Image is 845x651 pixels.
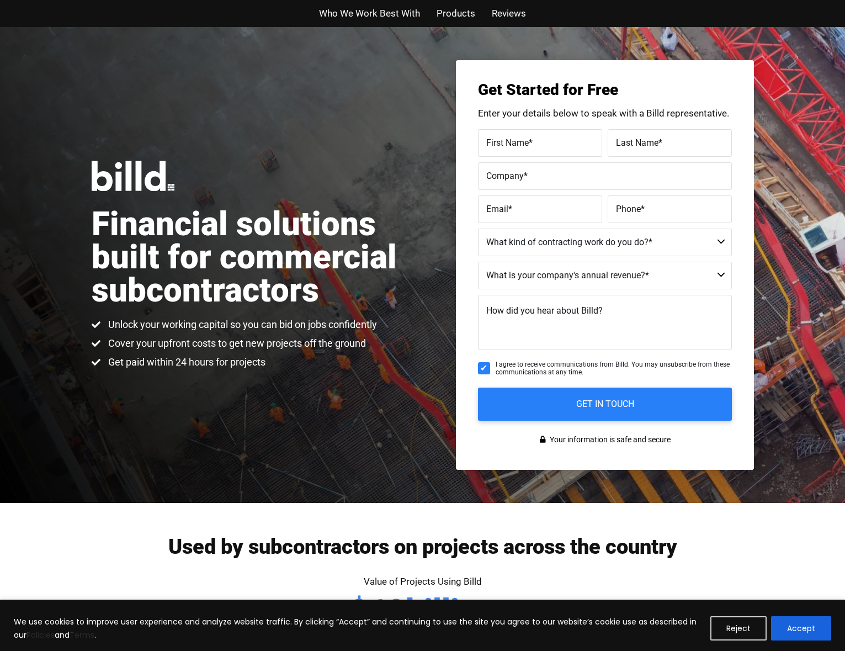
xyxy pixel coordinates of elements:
[616,203,641,214] span: Phone
[492,6,526,22] a: Reviews
[486,137,529,147] span: First Name
[319,6,420,22] a: Who We Work Best With
[349,595,368,627] span: $
[437,6,475,22] a: Products
[486,203,508,214] span: Email
[496,361,732,377] span: I agree to receive communications from Billd. You may unsubscribe from these communications at an...
[105,356,265,369] span: Get paid within 24 hours for projects
[486,170,524,181] span: Company
[70,629,94,641] a: Terms
[105,318,377,331] span: Unlock your working capital so you can bid on jobs confidently
[406,595,496,627] span: billion
[92,208,423,307] h1: Financial solutions built for commercial subcontractors
[486,305,603,316] span: How did you hear about Billd?
[478,109,732,118] p: Enter your details below to speak with a Billd representative.
[616,137,658,147] span: Last Name
[368,595,406,627] span: 69
[92,536,754,557] h2: Used by subcontractors on projects across the country
[710,616,767,641] button: Reject
[26,629,55,641] a: Policies
[478,82,732,98] h3: Get Started for Free
[478,362,490,374] input: I agree to receive communications from Billd. You may unsubscribe from these communications at an...
[364,576,482,587] span: Value of Projects Using Billd
[547,432,671,448] span: Your information is safe and secure
[105,337,366,350] span: Cover your upfront costs to get new projects off the ground
[14,615,702,642] p: We use cookies to improve user experience and analyze website traffic. By clicking “Accept” and c...
[478,388,732,421] input: GET IN TOUCH
[771,616,831,641] button: Accept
